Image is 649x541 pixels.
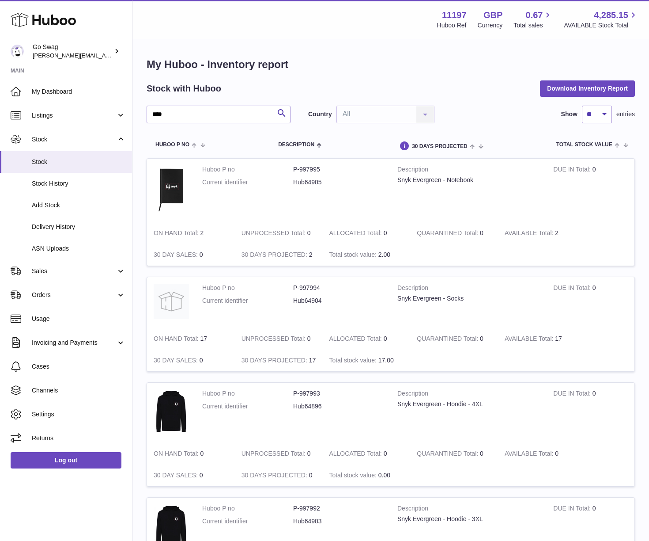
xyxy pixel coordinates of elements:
strong: UNPROCESSED Total [241,450,307,459]
strong: UNPROCESSED Total [241,229,307,239]
span: Channels [32,386,125,395]
dd: Hub64904 [293,297,384,305]
strong: 30 DAY SALES [154,251,200,260]
td: 2 [147,222,235,244]
td: 2 [498,222,586,244]
span: Returns [32,434,125,442]
strong: DUE IN Total [553,390,592,399]
strong: UNPROCESSED Total [241,335,307,344]
strong: 30 DAYS PROJECTED [241,251,309,260]
dt: Current identifier [202,297,293,305]
span: AVAILABLE Stock Total [564,21,638,30]
dt: Huboo P no [202,284,293,292]
dd: P-997993 [293,389,384,398]
dt: Huboo P no [202,389,293,398]
span: Huboo P no [155,142,189,148]
strong: QUARANTINED Total [417,450,480,459]
div: Snyk Evergreen - Hoodie - 3XL [397,515,540,523]
button: Download Inventory Report [540,80,635,96]
strong: 30 DAYS PROJECTED [241,472,309,481]
h1: My Huboo - Inventory report [147,57,635,72]
strong: ON HAND Total [154,335,200,344]
img: product image [154,389,189,434]
td: 0 [235,222,323,244]
strong: ALLOCATED Total [329,450,383,459]
strong: 30 DAYS PROJECTED [241,357,309,366]
dt: Current identifier [202,178,293,187]
strong: DUE IN Total [553,166,592,175]
td: 17 [147,328,235,350]
span: 0 [480,229,483,236]
div: Currency [478,21,503,30]
span: My Dashboard [32,88,125,96]
span: Description [278,142,314,148]
strong: GBP [483,9,502,21]
strong: Description [397,504,540,515]
h2: Stock with Huboo [147,83,221,95]
dd: P-997995 [293,165,384,174]
td: 0 [235,443,323,465]
div: Go Swag [33,43,112,60]
td: 0 [147,443,235,465]
div: Snyk Evergreen - Hoodie - 4XL [397,400,540,408]
strong: AVAILABLE Total [505,335,555,344]
dd: P-997994 [293,284,384,292]
td: 17 [235,350,323,371]
dd: Hub64905 [293,178,384,187]
strong: ALLOCATED Total [329,335,383,344]
td: 0 [322,328,410,350]
div: Huboo Ref [437,21,467,30]
td: 0 [547,277,634,328]
span: 0.67 [526,9,543,21]
span: Stock History [32,179,125,188]
a: Log out [11,452,121,468]
strong: 11197 [442,9,467,21]
td: 17 [498,328,586,350]
strong: Description [397,284,540,294]
strong: Total stock value [329,472,378,481]
strong: Total stock value [329,357,378,366]
span: 2.00 [378,251,390,258]
td: 0 [498,443,586,465]
span: Add Stock [32,201,125,210]
span: Sales [32,267,116,275]
td: 0 [322,222,410,244]
span: [PERSON_NAME][EMAIL_ADDRESS][DOMAIN_NAME] [33,52,177,59]
td: 0 [547,159,634,222]
strong: AVAILABLE Total [505,450,555,459]
img: leigh@goswag.com [11,45,24,58]
span: Cases [32,362,125,371]
dt: Current identifier [202,517,293,526]
strong: DUE IN Total [553,505,592,514]
img: product image [154,165,189,213]
strong: Total stock value [329,251,378,260]
td: 2 [235,244,323,266]
div: Snyk Evergreen - Socks [397,294,540,303]
strong: Description [397,165,540,176]
span: Total stock value [556,142,612,148]
span: Invoicing and Payments [32,339,116,347]
span: Stock [32,135,116,144]
strong: Description [397,389,540,400]
strong: ALLOCATED Total [329,229,383,239]
span: Usage [32,315,125,323]
label: Show [561,110,577,118]
td: 0 [235,465,323,486]
span: 0 [480,450,483,457]
span: 4,285.15 [594,9,628,21]
a: 4,285.15 AVAILABLE Stock Total [564,9,638,30]
dd: P-997992 [293,504,384,513]
td: 0 [547,383,634,443]
img: product image [154,284,189,319]
span: 0.00 [378,472,390,479]
dd: Hub64903 [293,517,384,526]
strong: AVAILABLE Total [505,229,555,239]
td: 0 [147,465,235,486]
span: 0 [480,335,483,342]
span: ASN Uploads [32,244,125,253]
dt: Current identifier [202,402,293,411]
span: Delivery History [32,223,125,231]
label: Country [308,110,332,118]
td: 0 [235,328,323,350]
strong: ON HAND Total [154,450,200,459]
